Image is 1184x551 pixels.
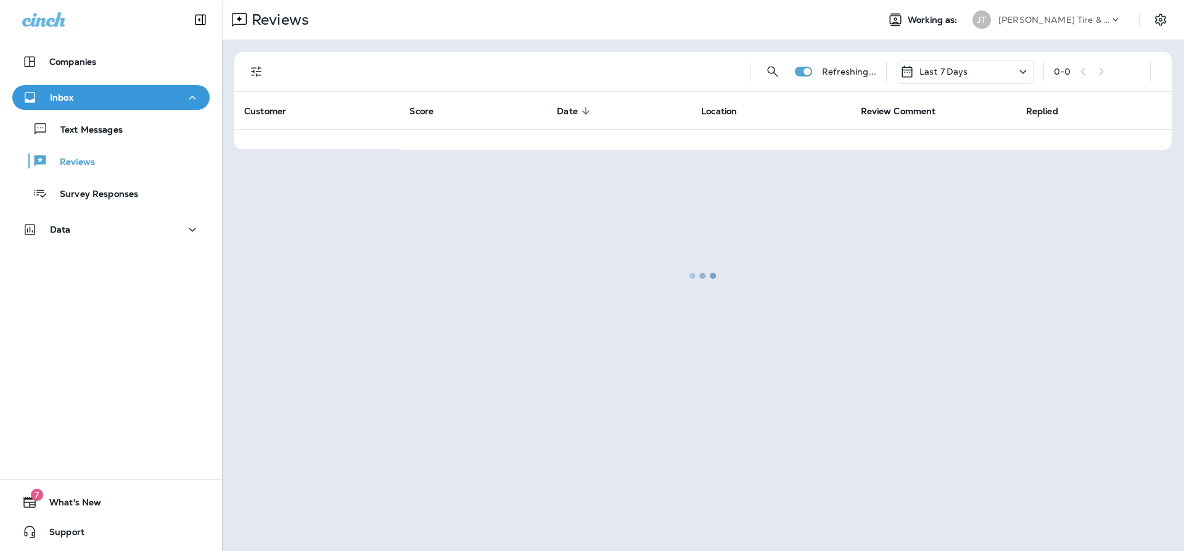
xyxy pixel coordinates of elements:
[12,85,210,110] button: Inbox
[50,225,71,234] p: Data
[49,57,96,67] p: Companies
[12,490,210,515] button: 7What's New
[47,157,95,168] p: Reviews
[48,125,123,136] p: Text Messages
[12,49,210,74] button: Companies
[12,116,210,142] button: Text Messages
[12,217,210,242] button: Data
[47,189,138,201] p: Survey Responses
[12,180,210,206] button: Survey Responses
[31,489,43,501] span: 7
[12,148,210,174] button: Reviews
[12,520,210,544] button: Support
[183,7,218,32] button: Collapse Sidebar
[37,527,84,542] span: Support
[37,497,101,512] span: What's New
[50,93,73,102] p: Inbox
